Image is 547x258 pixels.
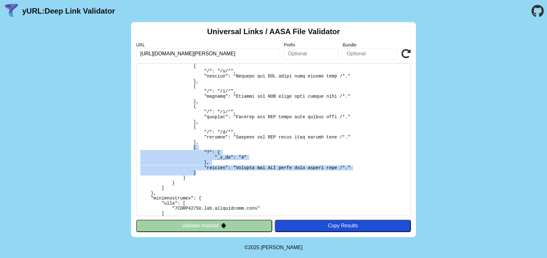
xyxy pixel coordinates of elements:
[275,220,411,232] button: Copy Results
[221,223,226,228] img: droidIcon.svg
[3,3,20,19] img: yURL Logo
[261,245,303,250] a: Michael Ibragimchayev's Personal Site
[136,42,280,47] label: URL
[284,42,339,47] label: Prefix
[248,245,260,250] span: 2025
[207,27,340,36] h2: Universal Links / AASA File Validator
[136,48,280,59] input: Required
[284,48,339,59] input: Optional
[22,7,115,15] a: yURL:Deep Link Validator
[343,48,398,59] input: Optional
[136,63,411,216] pre: Lorem ipsu do: sitam://con.adip.eli/.sedd-eiusm/tempo-inc-utla-etdoloremag Al Enimadmi: Veni Quis...
[343,42,398,47] label: Bundle
[136,220,272,232] button: Validate Android
[278,223,408,229] div: Copy Results
[244,237,302,258] footer: ©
